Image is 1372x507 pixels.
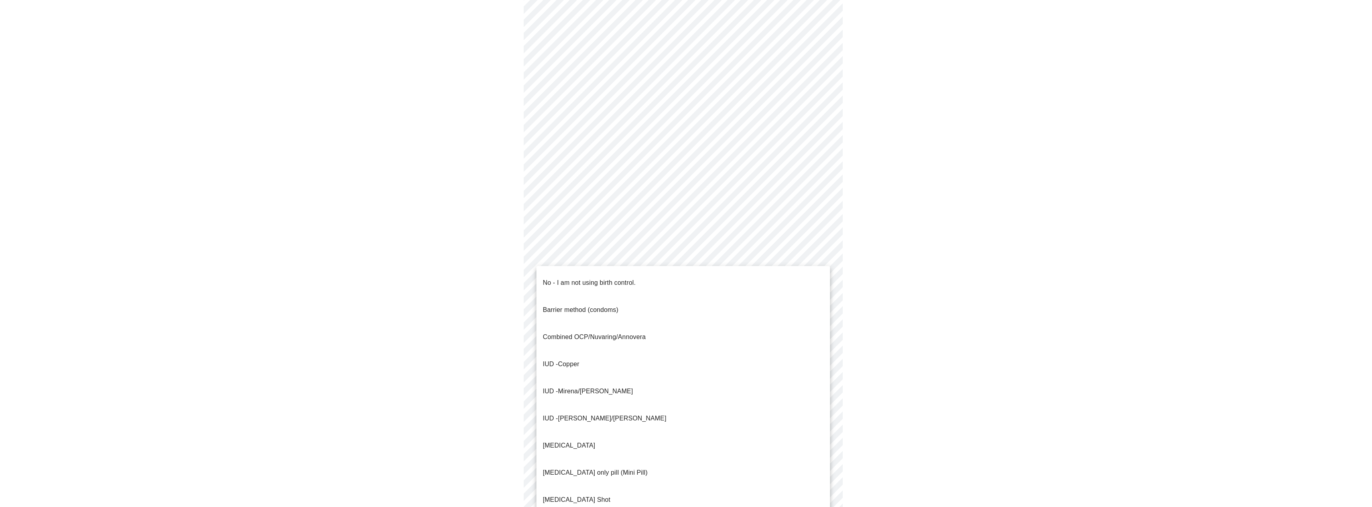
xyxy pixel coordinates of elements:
span: Mirena/[PERSON_NAME] [558,388,633,395]
p: Copper [543,359,579,369]
span: IUD - [543,415,558,422]
p: [PERSON_NAME]/[PERSON_NAME] [543,414,666,423]
p: [MEDICAL_DATA] Shot [543,495,610,505]
p: [MEDICAL_DATA] [543,441,595,450]
p: IUD - [543,387,633,396]
p: Combined OCP/Nuvaring/Annovera [543,332,646,342]
p: Barrier method (condoms) [543,305,618,315]
p: [MEDICAL_DATA] only pill (Mini Pill) [543,468,648,477]
p: No - I am not using birth control. [543,278,636,288]
span: IUD - [543,361,558,367]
